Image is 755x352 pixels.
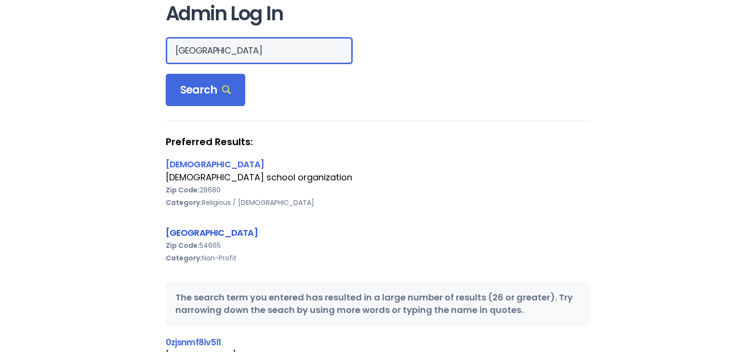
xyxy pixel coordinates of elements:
div: [DEMOGRAPHIC_DATA] [166,158,590,171]
a: 0zjsnmf8iv5l1 [166,336,221,348]
input: Search Orgs… [166,37,353,64]
strong: Preferred Results: [166,135,590,148]
div: 28680 [166,184,590,196]
div: [DEMOGRAPHIC_DATA] school organization [166,171,590,184]
span: Search [180,83,231,97]
b: Category: [166,198,202,207]
div: 54665 [166,239,590,252]
div: Search [166,74,246,107]
a: [DEMOGRAPHIC_DATA] [166,158,264,170]
div: Religious / [DEMOGRAPHIC_DATA] [166,196,590,209]
div: 0zjsnmf8iv5l1 [166,336,590,349]
h1: Admin Log In [166,3,590,25]
div: [GEOGRAPHIC_DATA] [166,226,590,239]
b: Category: [166,253,202,263]
a: [GEOGRAPHIC_DATA] [166,227,258,239]
div: Non-Profit [166,252,590,264]
div: The search term you entered has resulted in a large number of results (26 or greater). Try narrow... [166,282,590,326]
b: Zip Code: [166,185,199,195]
b: Zip Code: [166,241,199,250]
